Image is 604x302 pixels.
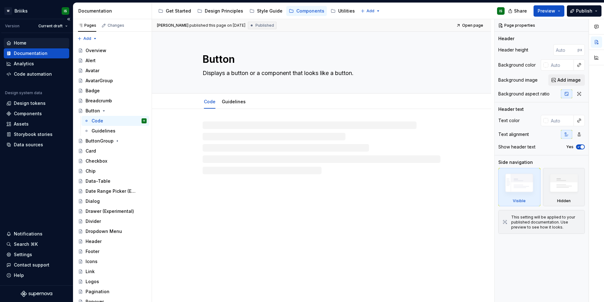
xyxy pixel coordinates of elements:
div: Assets [14,121,29,127]
div: Header height [498,47,528,53]
div: Card [86,148,96,154]
button: Add [75,34,99,43]
a: AvatarGroup [75,76,149,86]
a: Open page [454,21,486,30]
span: [PERSON_NAME] [157,23,188,28]
div: published this page on [DATE] [189,23,245,28]
input: Auto [553,44,578,56]
div: Header [86,238,102,245]
textarea: Button [201,52,439,67]
div: Design system data [5,90,42,95]
div: Storybook stories [14,131,53,138]
div: Visible [513,198,526,203]
button: Preview [534,5,564,17]
span: Add image [557,77,581,83]
div: Utilities [338,8,355,14]
div: Design tokens [14,100,46,106]
div: Chip [86,168,96,174]
div: Divider [86,218,101,224]
div: Background aspect ratio [498,91,550,97]
div: Analytics [14,61,34,67]
textarea: Displays a button or a component that looks like a button. [201,68,439,78]
a: Pagination [75,287,149,297]
a: Breadcrumb [75,96,149,106]
svg: Supernova Logo [21,291,52,297]
a: Design Principles [195,6,246,16]
div: Design Principles [205,8,243,14]
div: Link [86,268,95,275]
div: Code [201,95,218,108]
div: Header [498,35,514,42]
button: Collapse sidebar [64,15,73,24]
div: Code [92,118,103,124]
a: Components [286,6,327,16]
a: Get Started [156,6,193,16]
div: Settings [14,251,32,258]
div: Guidelines [92,128,115,134]
div: Background color [498,62,536,68]
div: ButtonGroup [86,138,114,144]
a: Date Range Picker (Experimental) [75,186,149,196]
div: AvatarGroup [86,78,113,84]
div: Help [14,272,24,278]
a: CodeIS [81,116,149,126]
div: Data sources [14,142,43,148]
span: Preview [538,8,555,14]
div: Version [5,24,20,29]
p: px [578,47,582,52]
div: Documentation [78,8,149,14]
div: Page tree [156,5,357,17]
input: Auto [548,115,574,126]
div: IS [499,8,502,13]
div: Button [86,108,100,114]
a: Avatar [75,66,149,76]
div: Date Range Picker (Experimental) [86,188,137,194]
div: Get Started [166,8,191,14]
a: Storybook stories [4,129,69,139]
a: Divider [75,216,149,226]
div: Dropdown Menu [86,228,122,235]
span: Current draft [38,24,63,29]
span: Open page [462,23,483,28]
a: Icons [75,256,149,267]
a: Chip [75,166,149,176]
span: Add [83,36,91,41]
a: Dialog [75,196,149,206]
div: IS [64,8,67,13]
div: IS [143,118,145,124]
input: Auto [548,59,574,71]
a: Card [75,146,149,156]
a: Assets [4,119,69,129]
a: Alert [75,56,149,66]
span: Published [255,23,274,28]
div: Avatar [86,67,99,74]
span: Publish [576,8,592,14]
a: ButtonGroup [75,136,149,146]
a: Components [4,109,69,119]
a: Dropdown Menu [75,226,149,236]
div: Footer [86,248,99,255]
a: Guidelines [222,99,246,104]
a: Button [75,106,149,116]
div: Hidden [557,198,571,203]
div: Text alignment [498,131,529,138]
div: Background image [498,77,538,83]
div: W [4,7,12,15]
label: Yes [566,144,573,149]
button: Add [359,7,382,15]
div: Header text [498,106,524,112]
a: Home [4,38,69,48]
button: Share [505,5,531,17]
a: Documentation [4,48,69,58]
button: WBriiiksIS [1,4,72,18]
a: Code automation [4,69,69,79]
a: Overview [75,46,149,56]
div: Dialog [86,198,100,204]
a: Footer [75,246,149,256]
a: Header [75,236,149,246]
div: Show header text [498,144,535,150]
div: Breadcrumb [86,98,112,104]
div: Contact support [14,262,49,268]
a: Guidelines [81,126,149,136]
